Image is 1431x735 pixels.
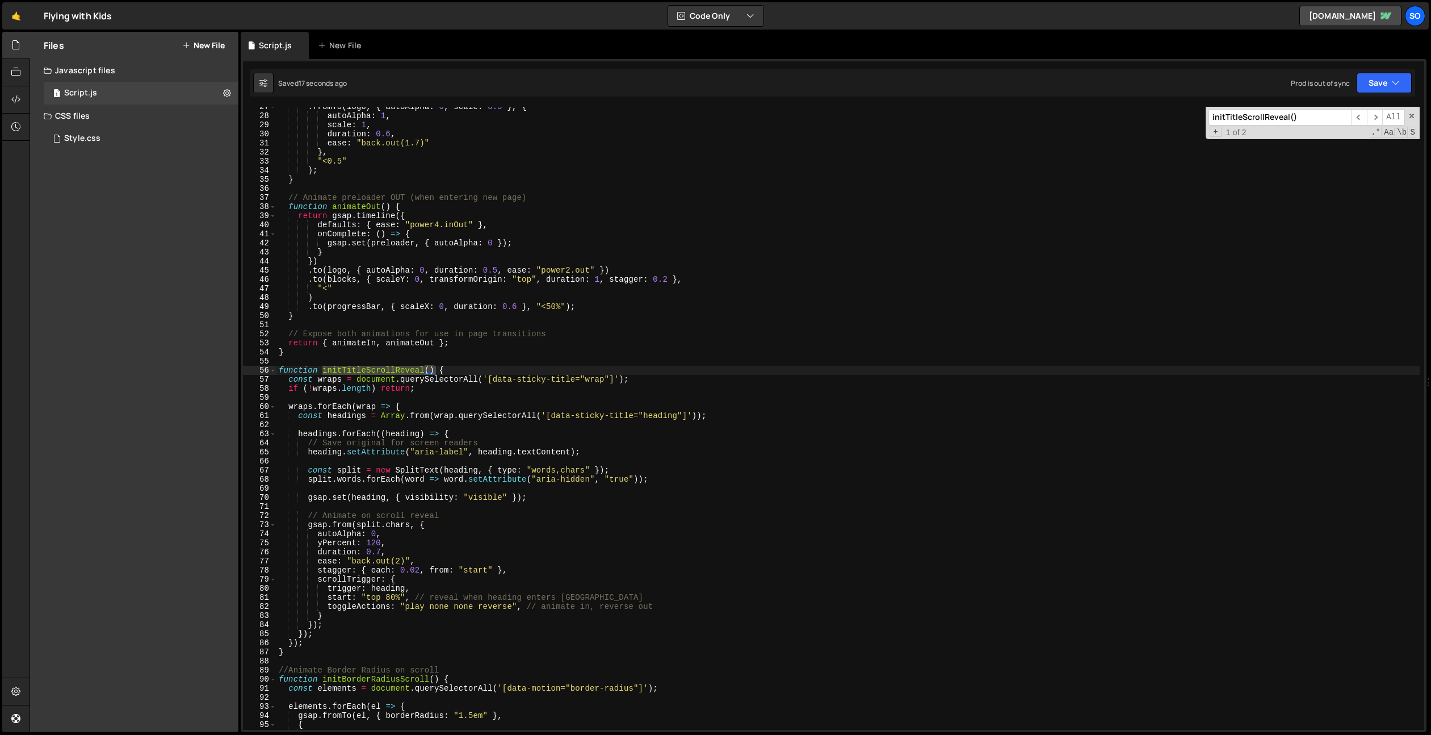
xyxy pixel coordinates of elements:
div: 57 [243,375,276,384]
div: 59 [243,393,276,402]
a: [DOMAIN_NAME] [1299,6,1401,26]
div: 88 [243,657,276,666]
div: 52 [243,329,276,339]
div: Script.js [64,88,97,98]
span: Whole Word Search [1396,127,1408,138]
div: 42 [243,239,276,248]
div: 41 [243,229,276,239]
span: ​ [1351,109,1367,126]
div: 58 [243,384,276,393]
a: SO [1405,6,1425,26]
div: 82 [243,602,276,611]
div: 93 [243,702,276,711]
div: 37 [243,193,276,202]
div: 80 [243,584,276,593]
div: 63 [243,429,276,439]
div: 28 [243,111,276,120]
div: 69 [243,484,276,493]
span: 1 [53,90,60,99]
div: 60 [243,402,276,411]
div: 78 [243,566,276,575]
div: 15869/42324.js [44,82,238,105]
div: 61 [243,411,276,420]
span: Toggle Replace mode [1210,127,1222,137]
span: Alt-Enter [1382,109,1405,126]
div: 85 [243,629,276,638]
span: Search In Selection [1409,127,1416,138]
a: 🤙 [2,2,30,30]
div: 49 [243,302,276,311]
div: Javascript files [30,59,238,82]
div: 77 [243,557,276,566]
div: 56 [243,366,276,375]
div: Script.js [259,40,292,51]
div: 68 [243,475,276,484]
button: Save [1357,73,1412,93]
div: 32 [243,148,276,157]
div: 64 [243,439,276,448]
div: 51 [243,320,276,329]
div: 79 [243,575,276,584]
div: 74 [243,529,276,538]
div: 33 [243,157,276,166]
div: 53 [243,339,276,348]
div: 39 [243,211,276,220]
div: 55 [243,357,276,366]
div: New File [318,40,366,51]
input: Search for [1208,109,1351,126]
div: CSS files [30,105,238,127]
div: Prod is out of sync [1291,78,1350,88]
div: 43 [243,248,276,257]
div: 76 [243,548,276,557]
div: 47 [243,284,276,293]
div: 54 [243,348,276,357]
div: Flying with Kids [44,9,112,23]
div: 62 [243,420,276,429]
div: 71 [243,502,276,511]
div: 46 [243,275,276,284]
div: 92 [243,693,276,702]
div: 84 [243,620,276,629]
div: 50 [243,311,276,320]
div: 35 [243,175,276,184]
div: 90 [243,675,276,684]
div: 66 [243,457,276,466]
div: 29 [243,120,276,130]
span: CaseSensitive Search [1383,127,1395,138]
div: Saved [278,78,347,88]
div: 89 [243,666,276,675]
div: Style.css [64,133,100,144]
h2: Files [44,39,64,52]
div: 75 [243,538,276,548]
div: 27 [243,102,276,111]
div: 31 [243,139,276,148]
div: 15869/43637.css [44,127,238,150]
div: 91 [243,684,276,693]
div: 40 [243,220,276,229]
div: 86 [243,638,276,648]
div: 73 [243,520,276,529]
div: 38 [243,202,276,211]
div: 44 [243,257,276,266]
div: 67 [243,466,276,475]
div: 72 [243,511,276,520]
span: 1 of 2 [1222,128,1251,137]
div: 34 [243,166,276,175]
button: New File [182,41,225,50]
div: 95 [243,720,276,729]
div: 94 [243,711,276,720]
div: 65 [243,448,276,457]
button: Code Only [668,6,763,26]
div: 83 [243,611,276,620]
div: 36 [243,184,276,193]
div: 17 seconds ago [299,78,347,88]
div: 87 [243,648,276,657]
div: 70 [243,493,276,502]
div: 30 [243,130,276,139]
div: 45 [243,266,276,275]
div: 48 [243,293,276,302]
span: RegExp Search [1370,127,1382,138]
div: 81 [243,593,276,602]
span: ​ [1367,109,1383,126]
